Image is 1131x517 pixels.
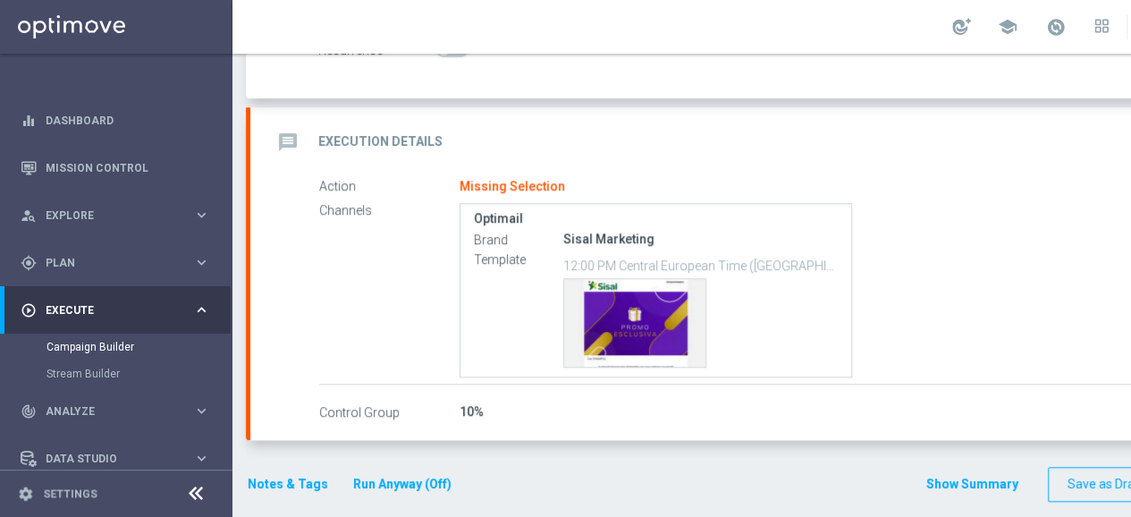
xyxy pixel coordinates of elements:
[474,232,563,248] label: Brand
[46,210,193,221] span: Explore
[246,473,330,496] button: Notes & Tags
[21,255,37,271] i: gps_fixed
[925,474,1019,495] button: Show Summary
[46,258,193,268] span: Plan
[46,453,193,464] span: Data Studio
[21,302,37,318] i: play_circle_outline
[46,97,210,144] a: Dashboard
[20,303,211,318] button: play_circle_outline Execute keyboard_arrow_right
[21,208,193,224] div: Explore
[21,113,37,129] i: equalizer
[46,360,231,387] div: Stream Builder
[193,450,210,467] i: keyboard_arrow_right
[319,179,460,195] label: Action
[20,161,211,175] button: Mission Control
[563,256,838,274] p: 12:00 PM Central European Time ([GEOGRAPHIC_DATA]) (UTC +02:00)
[20,404,211,419] button: track_changes Analyze keyboard_arrow_right
[272,126,304,158] i: message
[46,334,231,360] div: Campaign Builder
[46,144,210,191] a: Mission Control
[21,255,193,271] div: Plan
[21,451,193,467] div: Data Studio
[18,486,34,502] i: settings
[46,305,193,316] span: Execute
[563,230,838,248] div: Sisal Marketing
[20,452,211,466] button: Data Studio keyboard_arrow_right
[351,473,453,496] button: Run Anyway (Off)
[318,133,443,150] h2: Execution Details
[319,203,460,219] label: Channels
[21,403,37,420] i: track_changes
[46,340,186,354] a: Campaign Builder
[193,207,210,224] i: keyboard_arrow_right
[46,406,193,417] span: Analyze
[20,114,211,128] button: equalizer Dashboard
[46,367,186,381] a: Stream Builder
[43,488,97,499] a: Settings
[998,17,1017,37] span: school
[193,403,210,420] i: keyboard_arrow_right
[21,97,210,144] div: Dashboard
[193,254,210,271] i: keyboard_arrow_right
[21,208,37,224] i: person_search
[319,404,460,420] label: Control Group
[21,403,193,420] div: Analyze
[193,301,210,318] i: keyboard_arrow_right
[21,144,210,191] div: Mission Control
[460,179,565,195] div: Missing Selection
[20,208,211,223] button: person_search Explore keyboard_arrow_right
[474,211,838,226] label: Optimail
[474,251,563,267] label: Template
[21,302,193,318] div: Execute
[20,256,211,270] button: gps_fixed Plan keyboard_arrow_right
